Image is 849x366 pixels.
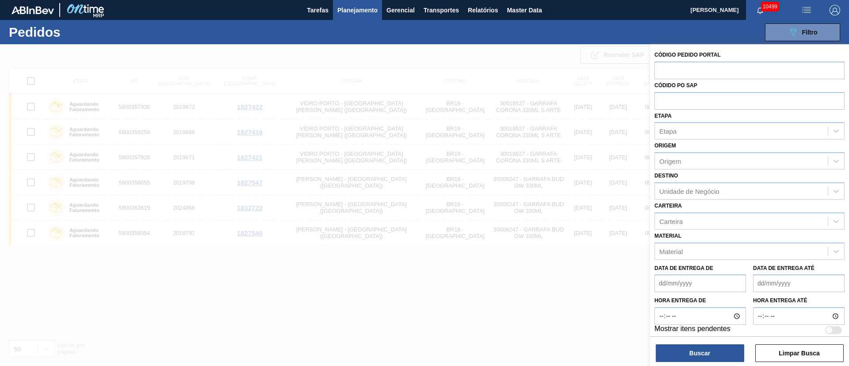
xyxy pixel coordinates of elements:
label: Código Pedido Portal [654,52,721,58]
label: Hora entrega de [654,294,746,307]
span: Master Data [507,5,542,15]
div: Material [659,247,683,255]
div: Unidade de Negócio [659,187,719,195]
label: Etapa [654,113,672,119]
img: Logout [830,5,840,15]
button: Notificações [746,4,774,16]
input: dd/mm/yyyy [753,274,845,292]
span: Filtro [802,29,818,36]
label: Hora entrega até [753,294,845,307]
span: Tarefas [307,5,329,15]
span: Transportes [424,5,459,15]
span: Relatórios [468,5,498,15]
span: 10499 [761,2,779,12]
div: Etapa [659,127,677,135]
label: Carteira [654,203,682,209]
label: Destino [654,173,678,179]
h1: Pedidos [9,27,141,37]
input: dd/mm/yyyy [654,274,746,292]
span: Gerencial [386,5,415,15]
label: Códido PO SAP [654,82,697,89]
button: Filtro [765,23,840,41]
label: Data de Entrega até [753,265,815,271]
label: Origem [654,143,676,149]
label: Material [654,233,681,239]
div: Origem [659,158,681,165]
div: Carteira [659,217,683,225]
label: Mostrar itens pendentes [654,325,730,335]
img: TNhmsLtSVTkK8tSr43FrP2fwEKptu5GPRR3wAAAABJRU5ErkJggg== [11,6,54,14]
label: Data de Entrega de [654,265,713,271]
img: userActions [801,5,812,15]
span: Planejamento [337,5,378,15]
